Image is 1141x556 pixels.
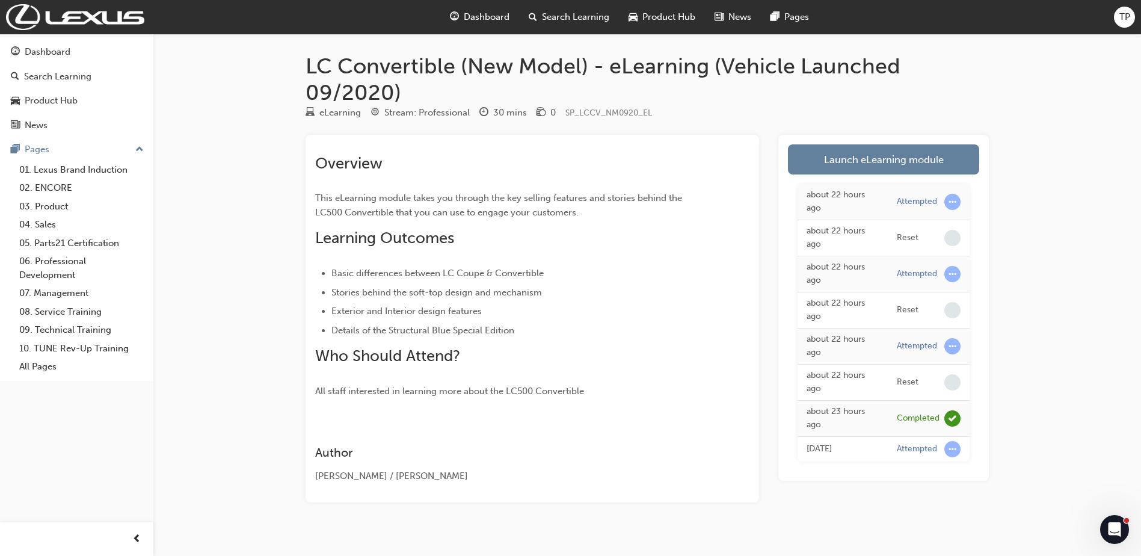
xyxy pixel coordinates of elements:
[493,106,527,120] div: 30 mins
[537,105,556,120] div: Price
[897,268,937,280] div: Attempted
[788,144,979,175] a: Launch eLearning module
[784,10,809,24] span: Pages
[319,106,361,120] div: eLearning
[944,302,961,318] span: learningRecordVerb_NONE-icon
[450,10,459,25] span: guage-icon
[306,53,989,105] h1: LC Convertible (New Model) - eLearning (Vehicle Launched 09/2020)
[1100,515,1129,544] iframe: Intercom live chat
[331,287,542,298] span: Stories behind the soft-top design and mechanism
[14,303,149,321] a: 08. Service Training
[479,105,527,120] div: Duration
[1119,10,1130,24] span: TP
[1114,7,1135,28] button: TP
[440,5,519,29] a: guage-iconDashboard
[371,105,470,120] div: Stream
[11,96,20,107] span: car-icon
[6,4,144,30] img: Trak
[25,119,48,132] div: News
[5,138,149,161] button: Pages
[11,120,20,131] span: news-icon
[944,266,961,282] span: learningRecordVerb_ATTEMPT-icon
[944,194,961,210] span: learningRecordVerb_ATTEMPT-icon
[24,70,91,84] div: Search Learning
[315,469,706,483] div: [PERSON_NAME] / [PERSON_NAME]
[14,339,149,358] a: 10. TUNE Rev-Up Training
[944,441,961,457] span: learningRecordVerb_ATTEMPT-icon
[14,215,149,234] a: 04. Sales
[807,224,879,252] div: Thu Sep 25 2025 11:09:25 GMT+1000 (Australian Eastern Standard Time)
[315,386,584,397] span: All staff interested in learning more about the LC500 Convertible
[519,5,619,29] a: search-iconSearch Learning
[315,446,706,460] h3: Author
[944,410,961,427] span: learningRecordVerb_COMPLETE-icon
[14,252,149,284] a: 06. Professional Development
[25,45,70,59] div: Dashboard
[944,230,961,246] span: learningRecordVerb_NONE-icon
[642,10,695,24] span: Product Hub
[331,268,544,279] span: Basic differences between LC Coupe & Convertible
[897,443,937,455] div: Attempted
[619,5,705,29] a: car-iconProduct Hub
[770,10,780,25] span: pages-icon
[897,377,918,388] div: Reset
[371,108,380,119] span: target-icon
[315,154,383,173] span: Overview
[384,106,470,120] div: Stream: Professional
[25,94,78,108] div: Product Hub
[14,321,149,339] a: 09. Technical Training
[464,10,509,24] span: Dashboard
[315,193,684,218] span: This eLearning module takes you through the key selling features and stories behind the LC500 Con...
[11,72,19,82] span: search-icon
[944,374,961,391] span: learningRecordVerb_NONE-icon
[897,341,937,352] div: Attempted
[331,325,514,336] span: Details of the Structural Blue Special Edition
[529,10,537,25] span: search-icon
[315,347,460,365] span: Who Should Attend?
[14,234,149,253] a: 05. Parts21 Certification
[542,10,609,24] span: Search Learning
[897,232,918,244] div: Reset
[897,413,940,424] div: Completed
[5,66,149,88] a: Search Learning
[715,10,724,25] span: news-icon
[807,297,879,324] div: Thu Sep 25 2025 11:08:43 GMT+1000 (Australian Eastern Standard Time)
[807,261,879,288] div: Thu Sep 25 2025 11:08:44 GMT+1000 (Australian Eastern Standard Time)
[565,108,652,118] span: Learning resource code
[807,188,879,215] div: Thu Sep 25 2025 11:09:26 GMT+1000 (Australian Eastern Standard Time)
[331,306,482,317] span: Exterior and Interior design features
[11,47,20,58] span: guage-icon
[132,532,141,547] span: prev-icon
[807,442,879,456] div: Fri Sep 19 2025 14:58:05 GMT+1000 (Australian Eastern Standard Time)
[14,161,149,179] a: 01. Lexus Brand Induction
[761,5,819,29] a: pages-iconPages
[550,106,556,120] div: 0
[807,405,879,432] div: Thu Sep 25 2025 10:00:00 GMT+1000 (Australian Eastern Standard Time)
[479,108,488,119] span: clock-icon
[306,105,361,120] div: Type
[5,114,149,137] a: News
[14,179,149,197] a: 02. ENCORE
[897,196,937,208] div: Attempted
[14,284,149,303] a: 07. Management
[14,197,149,216] a: 03. Product
[537,108,546,119] span: money-icon
[705,5,761,29] a: news-iconNews
[897,304,918,316] div: Reset
[5,90,149,112] a: Product Hub
[306,108,315,119] span: learningResourceType_ELEARNING-icon
[25,143,49,156] div: Pages
[728,10,751,24] span: News
[944,338,961,354] span: learningRecordVerb_ATTEMPT-icon
[315,229,454,247] span: Learning Outcomes
[135,142,144,158] span: up-icon
[5,39,149,138] button: DashboardSearch LearningProduct HubNews
[807,369,879,396] div: Thu Sep 25 2025 10:58:00 GMT+1000 (Australian Eastern Standard Time)
[11,144,20,155] span: pages-icon
[14,357,149,376] a: All Pages
[5,41,149,63] a: Dashboard
[807,333,879,360] div: Thu Sep 25 2025 10:58:00 GMT+1000 (Australian Eastern Standard Time)
[629,10,638,25] span: car-icon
